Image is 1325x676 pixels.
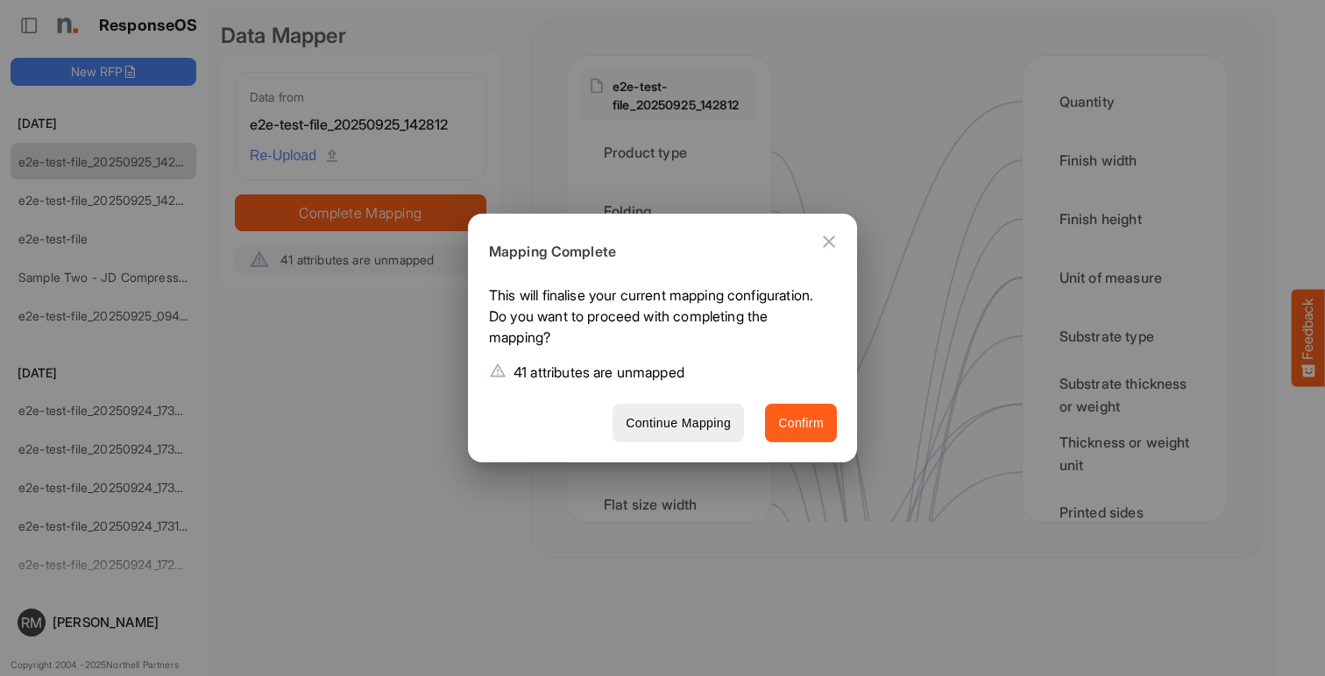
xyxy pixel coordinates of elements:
p: 41 attributes are unmapped [514,362,684,383]
h6: Mapping Complete [489,241,823,264]
button: Confirm [765,404,837,443]
span: Continue Mapping [626,412,731,434]
p: This will finalise your current mapping configuration. Do you want to proceed with completing the... [489,285,823,355]
button: Close dialog [808,221,850,263]
button: Continue Mapping [613,404,744,443]
span: Confirm [778,412,824,434]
